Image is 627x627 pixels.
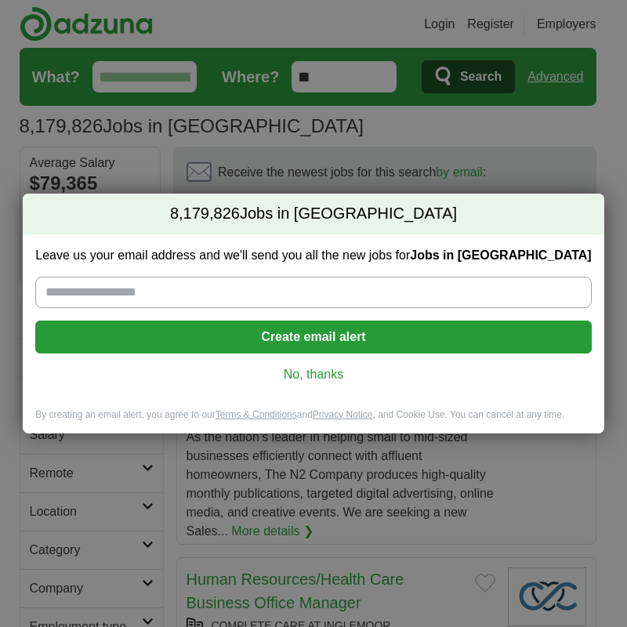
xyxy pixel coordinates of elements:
a: Privacy Notice [313,409,373,420]
h2: Jobs in [GEOGRAPHIC_DATA] [23,194,603,234]
strong: Jobs in [GEOGRAPHIC_DATA] [410,248,591,262]
span: 8,179,826 [170,203,240,225]
a: No, thanks [48,366,578,383]
a: Terms & Conditions [216,409,297,420]
div: By creating an email alert, you agree to our and , and Cookie Use. You can cancel at any time. [23,408,603,434]
label: Leave us your email address and we'll send you all the new jobs for [35,247,591,264]
button: Create email alert [35,321,591,353]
